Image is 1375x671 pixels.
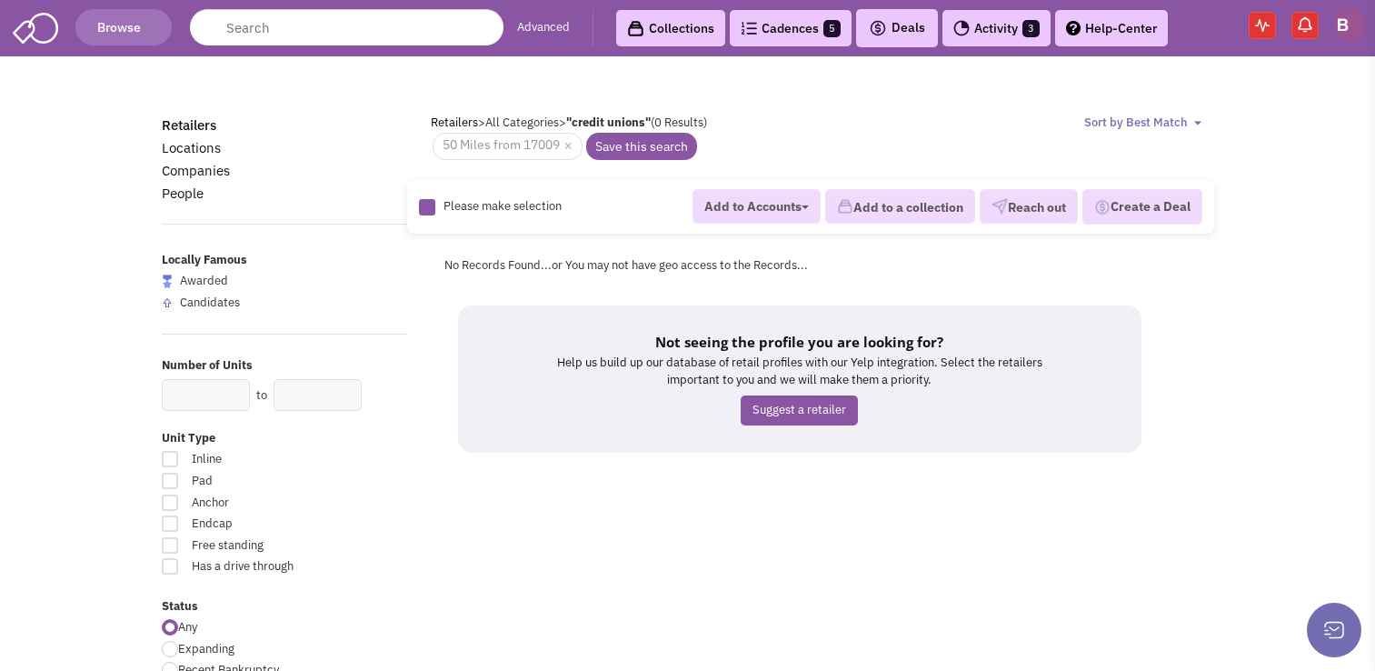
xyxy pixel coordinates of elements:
[443,199,562,215] span: Please make selection
[1094,197,1111,217] img: Deal-Dollar.png
[162,185,204,202] a: People
[1334,9,1366,41] img: Brett Michaels
[180,516,332,533] span: Endcap
[1082,189,1202,225] button: Create a Deal
[991,198,1008,215] img: VectorPaper_Plane.png
[869,19,925,35] span: Deals
[180,495,332,512] span: Anchor
[1055,10,1168,46] a: Help-Center
[431,115,478,130] a: Retailers
[980,190,1078,225] button: Reach out
[1066,21,1081,35] img: help.png
[692,189,821,224] button: Add to Accounts
[627,20,644,37] img: icon-collection-lavender-black.svg
[566,115,651,130] b: "credit unions"
[869,17,887,39] img: icon-deals.svg
[1022,20,1040,37] span: 3
[162,430,407,447] label: Unit Type
[13,9,58,44] img: SmartAdmin
[517,19,570,36] a: Advanced
[162,297,173,308] img: locallyfamous-upvote.png
[564,138,573,155] a: ×
[825,190,975,225] button: Add to a collection
[162,598,407,616] label: Status
[180,537,332,555] span: Free standing
[549,333,1051,351] h5: Not seeing the profile you are looking for?
[162,357,407,375] label: Number of Units
[178,641,234,656] span: Expanding
[741,22,757,35] img: Cadences_logo.png
[162,116,216,134] a: Retailers
[444,257,808,273] span: No Records Found...or You may not have geo access to the Records...
[478,115,485,130] span: >
[953,20,970,36] img: Activity.png
[162,162,230,179] a: Companies
[823,20,841,37] span: 5
[178,619,197,635] span: Any
[95,19,153,35] span: Browse
[180,295,240,310] span: Candidates
[419,199,435,215] img: Rectangle.png
[616,10,725,46] a: Collections
[162,252,407,269] label: Locally Famous
[180,273,228,288] span: Awarded
[256,387,267,405] label: to
[190,9,503,45] input: Search
[360,382,384,406] div: Search Nearby
[863,16,931,40] button: Deals
[485,115,707,130] span: All Categories (0 Results)
[942,10,1051,46] a: Activity3
[162,275,173,288] img: locallyfamous-largeicon.png
[586,133,697,160] a: Save this search
[180,473,332,490] span: Pad
[433,133,583,160] span: 50 Miles from 17009
[180,558,332,576] span: Has a drive through
[730,10,852,46] a: Cadences5
[75,9,172,45] button: Browse
[549,355,1051,388] p: Help us build up our database of retail profiles with our Yelp integration. Select the retailers ...
[162,139,221,156] a: Locations
[837,198,853,215] img: icon-collection-lavender.png
[741,396,858,426] a: Suggest a retailer
[180,451,332,468] span: Inline
[559,115,566,130] span: >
